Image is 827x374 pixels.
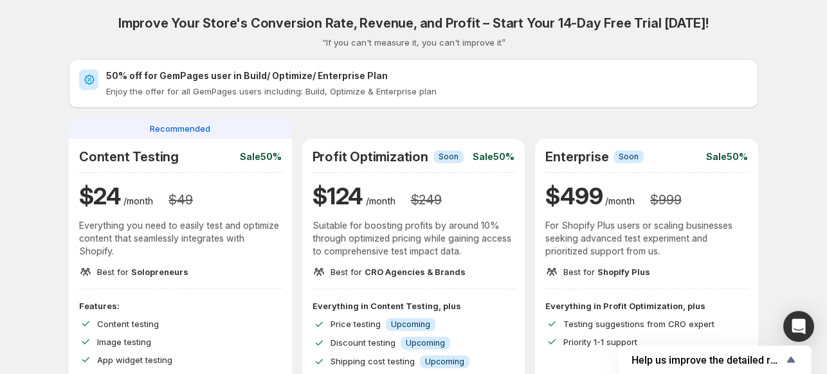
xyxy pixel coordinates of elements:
[331,356,415,366] span: Shipping cost testing
[79,299,282,312] p: Features:
[168,192,192,208] h3: $ 49
[632,352,799,368] button: Show survey - Help us improve the detailed report for A/B campaigns
[563,337,637,347] span: Priority 1-1 support
[118,15,709,31] h2: Improve Your Store's Conversion Rate, Revenue, and Profit – Start Your 14-Day Free Trial [DATE]!
[545,181,603,211] h1: $ 499
[545,149,608,165] h2: Enterprise
[313,149,428,165] h2: Profit Optimization
[97,319,159,329] span: Content testing
[150,122,210,135] span: Recommended
[406,338,445,348] span: Upcoming
[313,181,363,211] h1: $ 124
[97,355,172,365] span: App widget testing
[563,319,714,329] span: Testing suggestions from CRO expert
[366,195,395,208] p: /month
[131,267,188,277] span: Solopreneurs
[650,192,681,208] h3: $ 999
[331,319,381,329] span: Price testing
[425,357,464,367] span: Upcoming
[106,85,748,98] p: Enjoy the offer for all GemPages users including: Build, Optimize & Enterprise plan
[79,149,179,165] h2: Content Testing
[473,150,514,163] p: Sale 50%
[322,36,505,49] p: “If you can't measure it, you can't improve it”
[365,267,466,277] span: CRO Agencies & Brands
[632,354,783,366] span: Help us improve the detailed report for A/B campaigns
[313,219,515,258] p: Suitable for boosting profits by around 10% through optimized pricing while gaining access to com...
[439,152,459,162] span: Soon
[411,192,442,208] h3: $ 249
[706,150,748,163] p: Sale 50%
[97,337,151,347] span: Image testing
[79,181,121,211] h1: $ 24
[106,69,748,82] h2: 50% off for GemPages user in Build/ Optimize/ Enterprise Plan
[97,265,188,278] p: Best for
[331,337,395,348] span: Discount testing
[545,299,748,312] p: Everything in Profit Optimization, plus
[545,219,748,258] p: For Shopify Plus users or scaling businesses seeking advanced test experiment and prioritized sup...
[79,219,282,258] p: Everything you need to easily test and optimize content that seamlessly integrates with Shopify.
[313,299,515,312] p: Everything in Content Testing, plus
[597,267,650,277] span: Shopify Plus
[605,195,635,208] p: /month
[391,319,430,330] span: Upcoming
[123,195,153,208] p: /month
[783,311,814,342] div: Open Intercom Messenger
[563,265,650,278] p: Best for
[240,150,282,163] p: Sale 50%
[331,265,466,278] p: Best for
[619,152,639,162] span: Soon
